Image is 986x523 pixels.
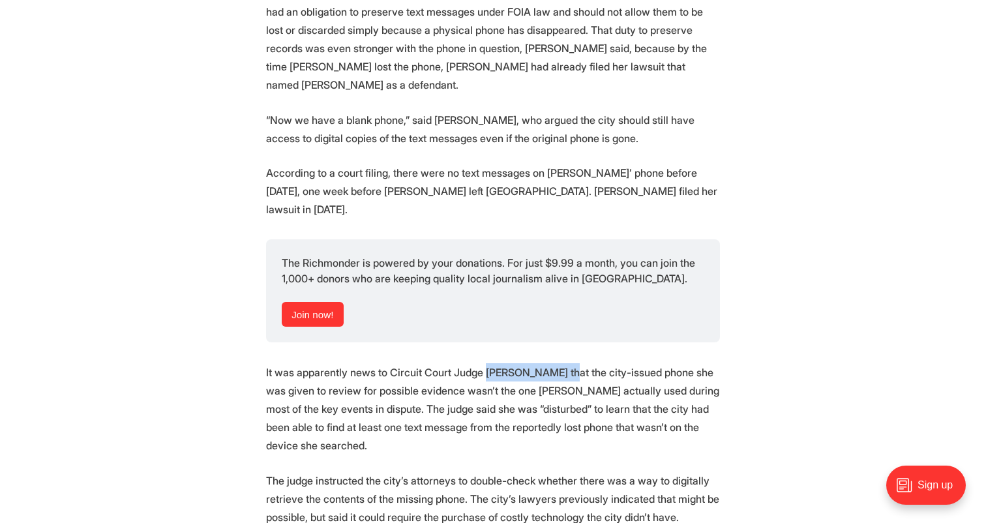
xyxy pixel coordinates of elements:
iframe: portal-trigger [875,459,986,523]
p: “Now we have a blank phone,” said [PERSON_NAME], who argued the city should still have access to ... [266,111,720,147]
p: According to a court filing, there were no text messages on [PERSON_NAME]’ phone before [DATE], o... [266,164,720,218]
a: Join now! [282,302,344,327]
span: The Richmonder is powered by your donations. For just $9.99 a month, you can join the 1,000+ dono... [282,256,698,285]
p: It was apparently news to Circuit Court Judge [PERSON_NAME] that the city-issued phone she was gi... [266,363,720,455]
